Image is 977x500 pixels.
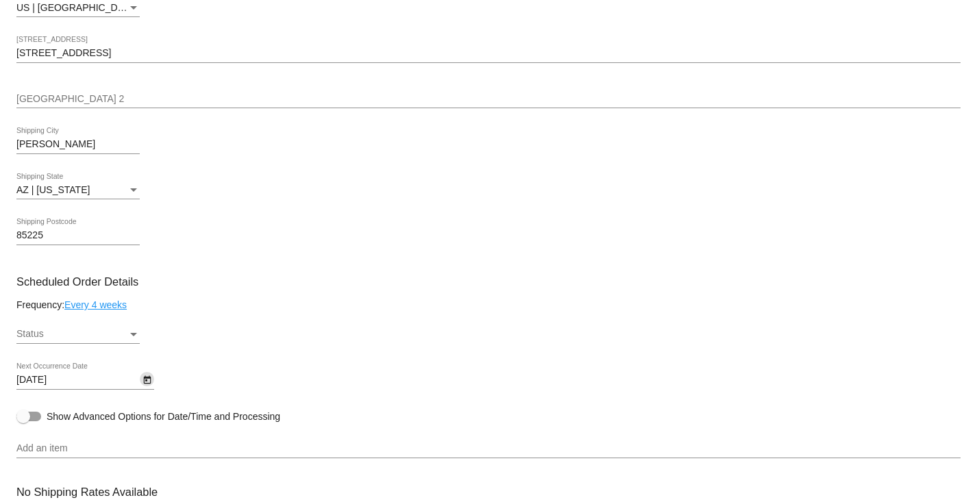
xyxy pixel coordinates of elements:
input: Shipping Postcode [16,230,140,241]
h3: Scheduled Order Details [16,275,961,288]
mat-select: Shipping State [16,185,140,196]
span: AZ | [US_STATE] [16,184,90,195]
input: Shipping Street 1 [16,48,961,59]
button: Open calendar [140,372,154,386]
span: Status [16,328,44,339]
input: Next Occurrence Date [16,375,140,386]
input: Shipping Street 2 [16,94,961,105]
a: Every 4 weeks [64,299,127,310]
div: Frequency: [16,299,961,310]
input: Add an item [16,443,961,454]
mat-select: Shipping Country [16,3,140,14]
span: Show Advanced Options for Date/Time and Processing [47,410,280,423]
mat-select: Status [16,329,140,340]
span: US | [GEOGRAPHIC_DATA] [16,2,138,13]
input: Shipping City [16,139,140,150]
